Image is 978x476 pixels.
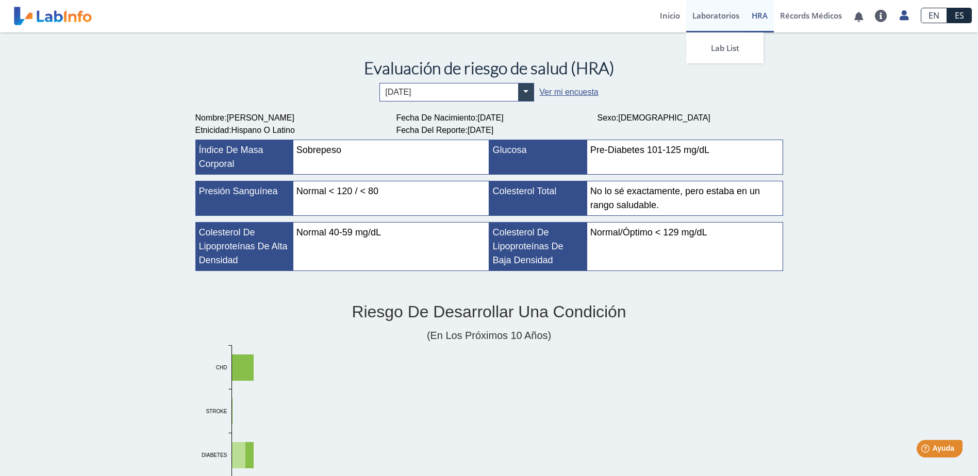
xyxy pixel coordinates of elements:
[231,126,295,134] span: Hispano o Latino
[202,452,227,458] tspan: DIABETES
[886,436,967,465] iframe: Help widget launcher
[195,302,783,321] h2: Riesgo de desarrollar una condición
[199,186,278,196] span: Presión sanguínea
[206,409,227,414] tspan: STROKE
[389,124,791,137] div: :
[468,126,493,134] span: [DATE]
[598,113,616,122] span: Sexo
[188,124,389,137] div: :
[195,330,783,342] h4: (en los próximos 10 años)
[590,227,707,237] span: Normal/Óptimo < 129 mg/dL
[947,8,972,23] a: ES
[590,186,760,210] span: No lo sé exactamente, pero estaba en un rango saludable.
[539,88,598,96] a: Ver mi encuesta
[493,145,527,155] span: Glucosa
[590,145,709,155] span: Pre-Diabetes 101-125 mg/dL
[493,186,557,196] span: Colesterol total
[396,113,475,122] span: Fecha de Nacimiento
[195,113,225,122] span: Nombre
[686,32,764,63] a: Lab List
[364,58,615,78] span: Evaluación de riesgo de salud (HRA)
[752,10,768,21] span: HRA
[199,145,263,169] span: Índice de masa corporal
[921,8,947,23] a: EN
[216,365,227,370] tspan: CHD
[296,227,381,237] span: Normal 40-59 mg/dL
[296,186,378,196] span: Normal < 120 / < 80
[493,227,563,265] span: Colesterol de lipoproteínas de baja densidad
[199,227,288,265] span: Colesterol de lipoproteínas de alta densidad
[590,112,791,124] div: :
[618,113,710,122] span: [DEMOGRAPHIC_DATA]
[389,112,590,124] div: :
[477,113,503,122] span: [DATE]
[195,126,229,134] span: Etnicidad
[227,113,294,122] span: [PERSON_NAME]
[188,112,389,124] div: :
[296,145,341,155] span: Sobrepeso
[396,126,466,134] span: Fecha del Reporte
